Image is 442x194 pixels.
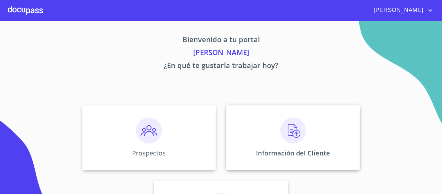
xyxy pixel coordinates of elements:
p: [PERSON_NAME] [22,47,420,60]
p: Prospectos [132,149,166,157]
span: [PERSON_NAME] [369,5,426,16]
img: prospectos.png [136,118,162,143]
p: Bienvenido a tu portal [22,34,420,47]
p: ¿En qué te gustaría trabajar hoy? [22,60,420,73]
img: carga.png [280,118,306,143]
p: Información del Cliente [256,149,330,157]
button: account of current user [369,5,434,16]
